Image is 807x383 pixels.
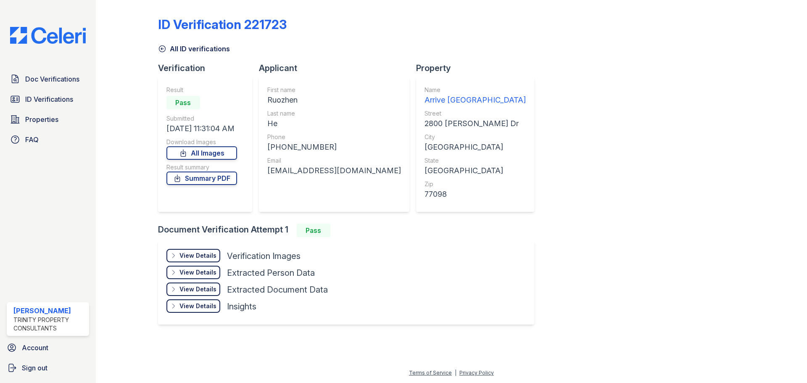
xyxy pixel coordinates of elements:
div: Insights [227,301,256,312]
div: Name [425,86,526,94]
div: 2800 [PERSON_NAME] Dr [425,118,526,129]
div: Result summary [166,163,237,172]
div: Street [425,109,526,118]
div: Submitted [166,114,237,123]
div: 77098 [425,188,526,200]
a: All ID verifications [158,44,230,54]
img: CE_Logo_Blue-a8612792a0a2168367f1c8372b55b34899dd931a85d93a1a3d3e32e68fde9ad4.png [3,27,92,44]
div: Phone [267,133,401,141]
div: Extracted Document Data [227,284,328,296]
div: Result [166,86,237,94]
div: Download Images [166,138,237,146]
span: Doc Verifications [25,74,79,84]
div: ID Verification 221723 [158,17,287,32]
div: City [425,133,526,141]
div: State [425,156,526,165]
div: Trinity Property Consultants [13,316,86,333]
div: Verification [158,62,259,74]
div: He [267,118,401,129]
div: View Details [179,302,216,310]
div: First name [267,86,401,94]
span: ID Verifications [25,94,73,104]
a: Privacy Policy [459,370,494,376]
span: Properties [25,114,58,124]
div: [GEOGRAPHIC_DATA] [425,165,526,177]
div: [GEOGRAPHIC_DATA] [425,141,526,153]
div: Email [267,156,401,165]
a: FAQ [7,131,89,148]
div: Pass [297,224,330,237]
a: Name Arrive [GEOGRAPHIC_DATA] [425,86,526,106]
div: Verification Images [227,250,301,262]
div: Applicant [259,62,416,74]
div: View Details [179,268,216,277]
span: FAQ [25,135,39,145]
a: Sign out [3,359,92,376]
a: Doc Verifications [7,71,89,87]
div: View Details [179,285,216,293]
div: [PERSON_NAME] [13,306,86,316]
span: Sign out [22,363,47,373]
div: View Details [179,251,216,260]
div: | [455,370,456,376]
div: Arrive [GEOGRAPHIC_DATA] [425,94,526,106]
a: Properties [7,111,89,128]
div: [EMAIL_ADDRESS][DOMAIN_NAME] [267,165,401,177]
a: ID Verifications [7,91,89,108]
div: Zip [425,180,526,188]
div: [DATE] 11:31:04 AM [166,123,237,135]
a: Account [3,339,92,356]
a: Terms of Service [409,370,452,376]
div: Ruozhen [267,94,401,106]
a: All Images [166,146,237,160]
div: Extracted Person Data [227,267,315,279]
div: Property [416,62,541,74]
div: [PHONE_NUMBER] [267,141,401,153]
div: Document Verification Attempt 1 [158,224,541,237]
span: Account [22,343,48,353]
div: Last name [267,109,401,118]
a: Summary PDF [166,172,237,185]
div: Pass [166,96,200,109]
